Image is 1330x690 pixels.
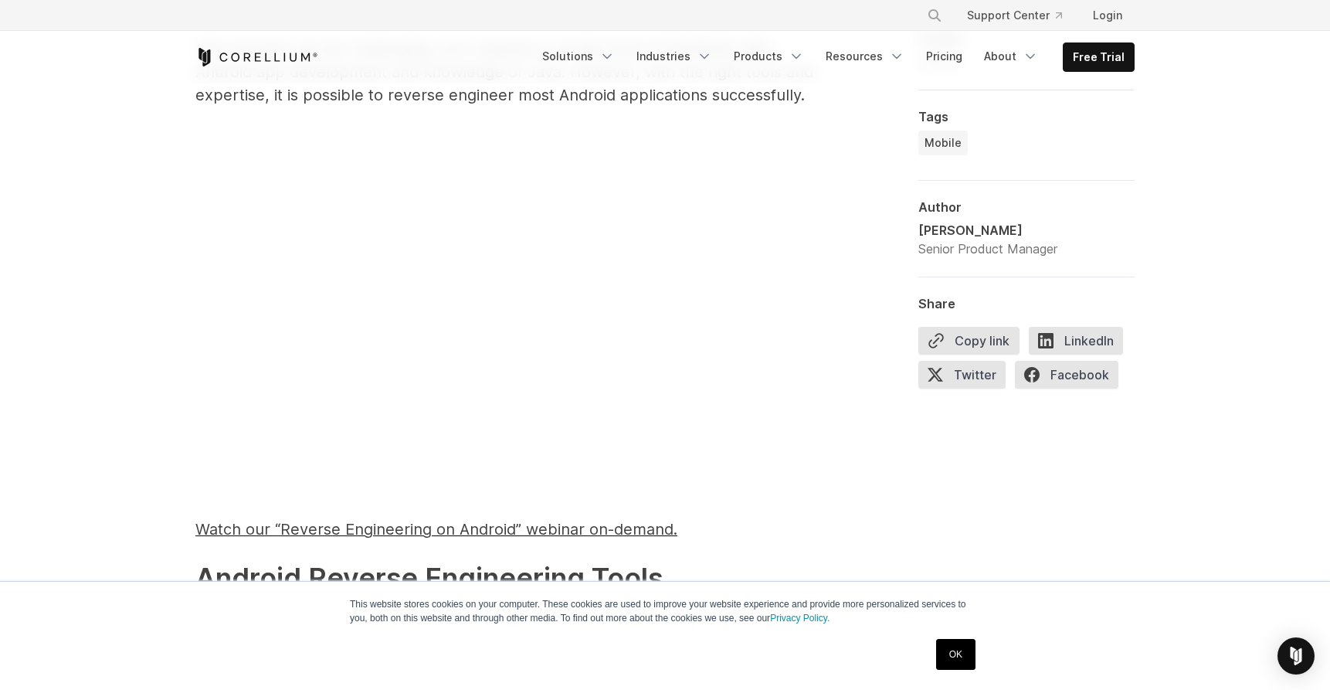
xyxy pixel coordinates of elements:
[955,2,1074,29] a: Support Center
[918,109,1135,124] div: Tags
[918,327,1020,355] button: Copy link
[533,42,1135,72] div: Navigation Menu
[350,597,980,625] p: This website stores cookies on your computer. These cookies are used to improve your website expe...
[195,131,813,479] iframe: HubSpot Video
[1029,327,1132,361] a: LinkedIn
[918,199,1135,215] div: Author
[1277,637,1315,675] div: Open Intercom Messenger
[918,296,1135,311] div: Share
[770,613,830,624] a: Privacy Policy.
[1029,327,1123,355] span: LinkedIn
[908,2,1135,29] div: Navigation Menu
[816,42,914,70] a: Resources
[1081,2,1135,29] a: Login
[918,240,1057,258] div: Senior Product Manager
[918,361,1006,389] span: Twitter
[627,42,721,70] a: Industries
[1015,361,1128,395] a: Facebook
[724,42,813,70] a: Products
[918,131,968,155] a: Mobile
[195,520,677,539] span: Watch our “Reverse Engineering on Android” webinar on-demand.
[1015,361,1118,389] span: Facebook
[195,561,663,595] strong: Android Reverse Engineering Tools
[917,42,972,70] a: Pricing
[918,221,1057,240] div: [PERSON_NAME]
[533,42,624,70] a: Solutions
[925,135,962,151] span: Mobile
[936,639,975,670] a: OK
[195,48,318,66] a: Corellium Home
[195,526,677,537] a: Watch our “Reverse Engineering on Android” webinar on-demand.
[975,42,1047,70] a: About
[1064,43,1134,71] a: Free Trial
[921,2,948,29] button: Search
[918,361,1015,395] a: Twitter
